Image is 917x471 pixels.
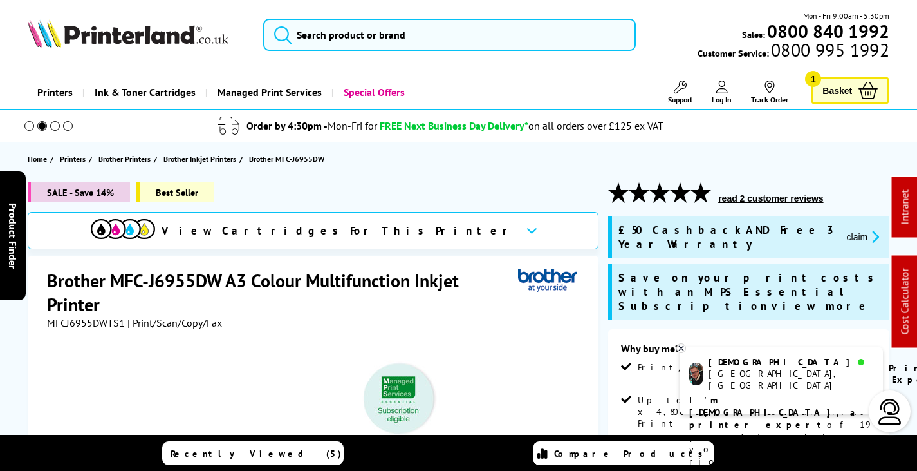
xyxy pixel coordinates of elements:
span: Order by 4:30pm - [246,119,377,132]
div: on all orders over £125 ex VAT [528,119,663,132]
span: 0800 995 1992 [769,44,889,56]
span: Recently Viewed (5) [171,448,342,459]
span: | Print/Scan/Copy/Fax [127,316,222,329]
a: Home [28,152,50,166]
span: Sales: [742,28,765,41]
img: chris-livechat.png [689,363,703,385]
img: Brother [518,269,577,293]
span: SALE - Save 14% [28,182,130,202]
span: Product Finder [6,202,19,269]
span: Compare Products [554,448,710,459]
button: promo-description [843,229,884,244]
li: modal_delivery [6,115,875,137]
span: Log In [712,95,732,104]
a: Printerland Logo [28,19,247,50]
a: Brother Inkjet Printers [163,152,239,166]
span: Print/Scan/Copy/Fax [638,361,803,373]
b: I'm [DEMOGRAPHIC_DATA], a printer expert [689,394,859,430]
a: Managed Print Services [205,76,331,109]
img: Printerland Logo [28,19,228,48]
span: £50 Cashback AND Free 3 Year Warranty [618,223,836,251]
a: Brother MFC-J6955DW [249,152,328,166]
span: Basket [822,82,852,99]
a: Printers [60,152,89,166]
img: user-headset-light.svg [877,399,903,425]
span: Ink & Toner Cartridges [95,76,196,109]
a: Compare Products [533,441,714,465]
a: Intranet [898,190,911,225]
span: Save on your print costs with an MPS Essential Subscription [618,271,880,313]
span: Customer Service: [698,44,889,59]
span: Mon-Fri for [328,119,377,132]
b: 0800 840 1992 [767,19,889,43]
input: Search product or brand [263,19,636,51]
span: Mon - Fri 9:00am - 5:30pm [803,10,889,22]
span: Support [668,95,692,104]
img: View Cartridges [91,219,155,239]
button: read 2 customer reviews [714,193,827,204]
a: Ink & Toner Cartridges [82,76,205,109]
div: [GEOGRAPHIC_DATA], [GEOGRAPHIC_DATA] [709,368,873,391]
div: Why buy me? [621,342,876,361]
span: Brother Inkjet Printers [163,152,236,166]
a: Log In [712,81,732,104]
div: [DEMOGRAPHIC_DATA] [709,356,873,368]
span: Printers [60,152,86,166]
span: 1 [805,71,821,87]
a: Brother Printers [98,152,154,166]
span: Brother Printers [98,152,151,166]
span: FREE Next Business Day Delivery* [380,119,528,132]
span: Up to 1,200 x 4,800 dpi Print [638,394,746,429]
u: view more [772,299,871,313]
a: Support [668,81,692,104]
a: Basket 1 [811,77,889,104]
span: Brother MFC-J6955DW [249,152,324,166]
span: Best Seller [136,182,214,202]
a: Track Order [751,81,788,104]
a: Recently Viewed (5) [162,441,344,465]
a: Printers [28,76,82,109]
p: of 19 years! I can help you choose the right product [689,394,873,468]
h1: Brother MFC-J6955DW A3 Colour Multifunction Inkjet Printer [47,269,518,316]
a: Cost Calculator [898,269,911,335]
span: View Cartridges For This Printer [162,224,515,238]
span: Home [28,152,47,166]
a: 0800 840 1992 [765,25,889,37]
span: MFCJ6955DWTS1 [47,316,125,329]
a: Special Offers [331,76,414,109]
